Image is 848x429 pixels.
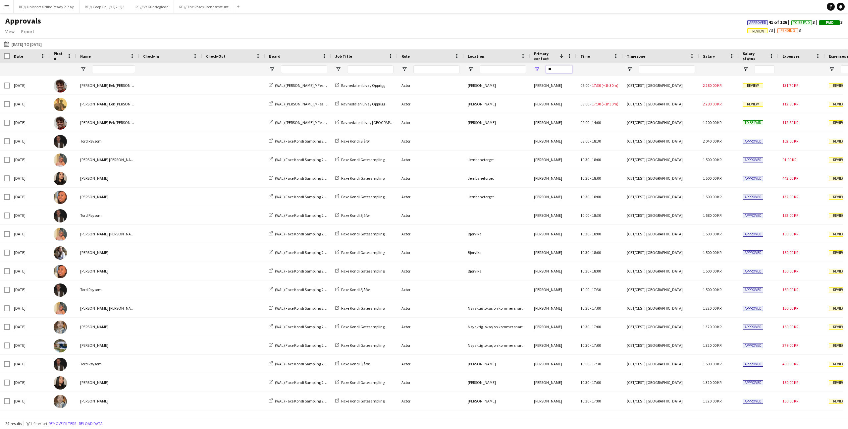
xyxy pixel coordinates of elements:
a: Faxe Kondi Gatesampling [335,176,385,181]
span: (WAL) Faxe Kondi Sampling 2025 [275,157,330,162]
span: View [5,29,15,34]
span: 09:00 [580,120,589,125]
button: Open Filter Menu [534,66,540,72]
div: (CET/CEST) [GEOGRAPHIC_DATA] [623,169,699,187]
span: (WAL) Faxe Kondi Sampling 2025 [275,139,330,144]
span: Faxe Kondi Gatesampling [341,176,385,181]
div: Actor [397,113,464,132]
span: Paid [826,21,833,25]
img: Tord Røysom [54,209,67,222]
span: Faxe Kondi Gatesampling [341,157,385,162]
span: 2 280.00 KR [703,83,721,88]
img: Hannah Ludivia Rotbæk Meling [54,153,67,167]
span: Approved [743,176,763,181]
span: Approved [749,21,766,25]
div: (CET/CEST) [GEOGRAPHIC_DATA] [623,392,699,410]
a: Faxe Kondi Gatesampling [335,250,385,255]
div: Jernbanetorget [464,169,530,187]
div: (CET/CEST) [GEOGRAPHIC_DATA] [623,76,699,94]
a: (WAL) Faxe Kondi Sampling 2025 [269,287,330,292]
span: (WAL) [PERSON_NAME] // Festivalsommer [275,83,345,88]
div: [PERSON_NAME] [76,169,139,187]
div: [DATE] [10,392,50,410]
div: [DATE] [10,410,50,429]
div: [PERSON_NAME] [76,336,139,354]
span: 131.70 KR [782,83,798,88]
div: [PERSON_NAME] [464,113,530,132]
a: Faxe Kondi Gatesampling [335,343,385,348]
span: (WAL) Faxe Kondi Sampling 2025 [275,306,330,311]
span: Job Title [335,54,352,59]
span: 3 [791,19,819,25]
span: (WAL) Faxe Kondi Sampling 2025 [275,380,330,385]
button: Open Filter Menu [829,66,835,72]
div: Actor [397,188,464,206]
div: [DATE] [10,373,50,392]
span: 14:00 [592,120,601,125]
div: Tord Røysom [76,132,139,150]
div: [PERSON_NAME] [76,188,139,206]
span: Board [269,54,281,59]
div: [PERSON_NAME] [76,410,139,429]
span: 18:00 [592,157,601,162]
span: - [590,120,591,125]
div: [DATE] [10,169,50,187]
span: (WAL) Faxe Kondi Sampling 2025 [275,250,330,255]
div: [PERSON_NAME] [530,243,576,262]
div: Actor [397,206,464,224]
span: Check-In [143,54,159,59]
span: 112.80 KR [782,101,798,106]
img: Booni Belay Geleta [54,191,67,204]
a: (WAL) Faxe Kondi Sampling 2025 [269,324,330,329]
a: (WAL) Faxe Kondi Sampling 2025 [269,306,330,311]
a: Faxe Kondi Gatesampling [335,380,385,385]
div: [PERSON_NAME] [76,243,139,262]
div: Tord Røysom [76,206,139,224]
div: Bjørvika [464,225,530,243]
a: (WAL) Faxe Kondi Sampling 2025 [269,176,330,181]
span: (WAL) Faxe Kondi Sampling 2025 [275,287,330,292]
a: Ravnedalen Live / [GEOGRAPHIC_DATA] [335,120,408,125]
a: View [3,27,17,36]
span: Faxe Kondi Gatesampling [341,231,385,236]
span: Approved [743,139,763,144]
a: Faxe Kondi Gatesampling [335,324,385,329]
span: (+1h30m) [602,83,618,88]
a: (WAL) Faxe Kondi Sampling 2025 [269,250,330,255]
span: Review [743,83,763,88]
span: Faxe Kondi Gatesampling [341,380,385,385]
a: (WAL) [PERSON_NAME] // Festivalsommer [269,83,345,88]
button: RF // VY Kundeglede [130,0,174,13]
div: [DATE] [10,318,50,336]
div: [PERSON_NAME] [530,410,576,429]
div: [PERSON_NAME] [PERSON_NAME] [76,151,139,169]
span: 1 200.00 KR [703,120,721,125]
a: Faxe Kondi Gatesampling [335,157,385,162]
span: (WAL) [PERSON_NAME] // Festivalsommer [275,120,345,125]
div: Jernbanetorget [464,151,530,169]
button: Open Filter Menu [743,66,749,72]
span: 08:00 [580,101,589,106]
div: (CET/CEST) [GEOGRAPHIC_DATA] [623,225,699,243]
a: (WAL) Faxe Kondi Sampling 2025 [269,194,330,199]
input: Location Filter Input [480,65,526,73]
span: Faxe Kondi Sjåfør [341,213,370,218]
span: - [590,176,591,181]
img: Linda Ngo [54,376,67,390]
div: [PERSON_NAME] [530,318,576,336]
span: (WAL) Faxe Kondi Sampling 2025 [275,176,330,181]
div: Bjørvika [464,243,530,262]
img: Albert Eek Minassian [54,116,67,130]
div: [PERSON_NAME] [76,262,139,280]
a: (WAL) Faxe Kondi Sampling 2025 [269,213,330,218]
button: Remove filters [47,420,78,427]
div: [PERSON_NAME] Eek [PERSON_NAME] [76,113,139,132]
div: [DATE] [10,225,50,243]
input: Board Filter Input [281,65,327,73]
span: Faxe Kondi Gatesampling [341,269,385,274]
a: (WAL) Faxe Kondi Sampling 2025 [269,269,330,274]
span: (WAL) Faxe Kondi Sampling 2025 [275,231,330,236]
a: Faxe Kondi Gatesampling [335,398,385,403]
span: (WAL) Faxe Kondi Sampling 2025 [275,324,330,329]
button: Open Filter Menu [335,66,341,72]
